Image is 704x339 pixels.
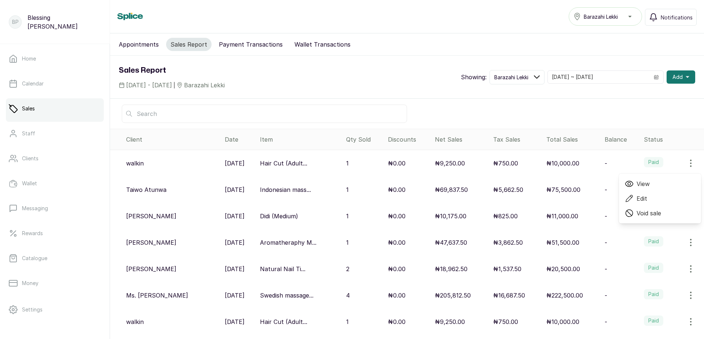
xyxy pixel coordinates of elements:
div: Tax Sales [493,135,540,144]
p: Aromatheraphy M... [260,238,316,247]
p: Sales [22,105,35,112]
p: Swedish massage... [260,291,313,300]
a: Money [6,273,104,294]
span: Notifications [661,14,693,21]
p: [DATE] [225,317,245,326]
button: Barazahi Lekki [489,70,544,84]
button: Payment Transactions [214,38,287,51]
button: Wallet Transactions [290,38,355,51]
p: - [605,291,607,300]
p: ₦5,662.50 [493,185,523,194]
span: View [637,179,650,188]
p: ₦10,000.00 [546,317,579,326]
p: walkin [126,317,144,326]
p: walkin [126,159,144,168]
a: Clients [6,148,104,169]
label: Paid [644,263,663,273]
p: ₦9,250.00 [435,317,465,326]
p: 2 [346,265,349,273]
p: ₦51,500.00 [546,238,579,247]
div: Date [225,135,254,144]
span: Void sale [637,209,661,218]
div: Balance [605,135,638,144]
p: [DATE] [225,159,245,168]
div: Net Sales [435,135,487,144]
p: Ms. [PERSON_NAME] [126,291,188,300]
p: [PERSON_NAME] [126,212,176,220]
div: Discounts [388,135,429,144]
p: Home [22,55,36,62]
p: Clients [22,155,38,162]
p: Natural Nail Ti... [260,265,305,273]
p: - [605,159,607,168]
p: ₦0.00 [388,212,406,220]
label: Paid [644,316,663,326]
p: ₦825.00 [493,212,518,220]
input: Select date [548,71,649,83]
p: 1 [346,317,349,326]
p: Rewards [22,230,43,237]
p: - [605,212,607,220]
p: ₦750.00 [493,317,518,326]
span: Add [672,73,683,81]
p: 4 [346,291,350,300]
span: | [173,81,175,89]
p: ₦18,962.50 [435,265,467,273]
div: Qty Sold [346,135,382,144]
a: Home [6,48,104,69]
span: [DATE] - [DATE] [126,81,172,90]
p: Showing: [461,73,487,81]
p: Taiwo Atunwa [126,185,166,194]
p: ₦20,500.00 [546,265,580,273]
label: Paid [644,236,663,247]
p: ₦0.00 [388,317,406,326]
h1: Sales Report [119,65,225,76]
button: Barazahi Lekki [569,7,642,26]
p: BP [12,18,19,26]
label: Paid [644,157,663,167]
p: ₦11,000.00 [546,212,578,220]
a: Messaging [6,198,104,219]
button: Sales Report [166,38,212,51]
p: [PERSON_NAME] [126,265,176,273]
p: Settings [22,306,43,313]
p: Indonesian mass... [260,185,311,194]
p: - [605,238,607,247]
p: ₦75,500.00 [546,185,580,194]
p: ₦0.00 [388,265,406,273]
p: ₦9,250.00 [435,159,465,168]
label: Paid [644,289,663,299]
p: 1 [346,238,349,247]
p: Calendar [22,80,44,87]
p: ₦0.00 [388,238,406,247]
button: Add [667,70,695,84]
span: Barazahi Lekki [494,73,528,81]
p: 1 [346,212,349,220]
a: Staff [6,123,104,144]
p: ₦222,500.00 [546,291,583,300]
p: ₦69,837.50 [435,185,468,194]
p: 1 [346,159,349,168]
p: [DATE] [225,212,245,220]
p: [DATE] [225,185,245,194]
p: ₦16,687.50 [493,291,525,300]
div: Item [260,135,340,144]
a: Sales [6,98,104,119]
p: 1 [346,185,349,194]
p: Money [22,280,38,287]
p: ₦0.00 [388,159,406,168]
a: Calendar [6,73,104,94]
span: Edit [637,194,647,203]
p: [PERSON_NAME] [126,238,176,247]
p: ₦10,000.00 [546,159,579,168]
p: ₦47,637.50 [435,238,467,247]
p: Blessing [PERSON_NAME] [27,13,101,31]
div: Client [126,135,219,144]
p: [DATE] [225,291,245,300]
p: Hair Cut (Adult... [260,159,307,168]
p: Catalogue [22,255,47,262]
p: ₦3,862.50 [493,238,523,247]
p: Staff [22,130,35,137]
p: Hair Cut (Adult... [260,317,307,326]
p: ₦0.00 [388,185,406,194]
